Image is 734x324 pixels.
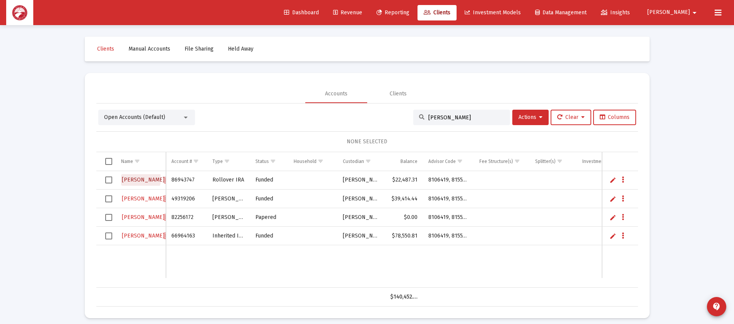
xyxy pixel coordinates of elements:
span: Show filter options for column 'Status' [270,158,276,164]
span: Held Away [228,46,253,52]
td: $78,550.81 [385,227,423,245]
div: Funded [255,176,283,184]
input: Search [428,114,504,121]
a: [PERSON_NAME][PERSON_NAME] [121,193,208,205]
div: NONE SELECTED [103,138,632,146]
div: Investment Model [582,158,619,165]
button: [PERSON_NAME] [638,5,708,20]
a: Data Management [529,5,593,20]
td: Column Name [116,152,166,171]
button: Columns [593,110,636,125]
td: [PERSON_NAME] [337,208,385,227]
div: Select row [105,214,112,221]
span: Show filter options for column 'Type' [224,158,230,164]
td: [PERSON_NAME] [207,190,250,208]
div: Fee Structure(s) [479,158,513,165]
span: Investment Models [465,9,521,16]
td: $22,487.31 [385,171,423,190]
a: Revenue [327,5,368,20]
span: Open Accounts (Default) [104,114,165,120]
td: [PERSON_NAME] [207,208,250,227]
td: [PERSON_NAME] [337,190,385,208]
td: 66964163 [166,227,207,245]
span: [PERSON_NAME] [164,232,207,239]
span: Show filter options for column 'Splitter(s)' [557,158,563,164]
div: Select row [105,195,112,202]
td: 8106419, 8155186 [423,190,474,208]
a: [PERSON_NAME][PERSON_NAME] [121,212,208,223]
a: [PERSON_NAME][PERSON_NAME] [121,230,208,242]
span: Reporting [376,9,409,16]
span: [PERSON_NAME] [122,232,207,239]
div: Funded [255,195,283,203]
a: Reporting [370,5,416,20]
span: Clients [97,46,114,52]
div: Name [121,158,133,165]
a: Insights [595,5,636,20]
td: Column Household [288,152,338,171]
span: File Sharing [185,46,214,52]
div: Custodian [343,158,364,165]
td: Column Splitter(s) [530,152,577,171]
td: Rollover IRA [207,171,250,190]
span: [PERSON_NAME] [164,214,207,221]
a: Edit [609,214,616,221]
td: [PERSON_NAME] [337,171,385,190]
button: Clear [551,110,591,125]
a: [PERSON_NAME][PERSON_NAME] [121,174,208,186]
div: Balance [400,158,417,165]
span: Show filter options for column 'Advisor Code' [457,158,463,164]
td: Column Status [250,152,288,171]
mat-icon: contact_support [712,302,721,311]
div: Splitter(s) [535,158,556,165]
div: Account # [171,158,192,165]
div: Clients [390,90,407,98]
td: 49319206 [166,190,207,208]
span: [PERSON_NAME] [647,9,690,16]
span: Data Management [535,9,587,16]
td: Column Type [207,152,250,171]
div: Household [294,158,317,165]
a: Edit [609,232,616,239]
div: Type [212,158,223,165]
img: Dashboard [12,5,27,20]
td: Column Account # [166,152,207,171]
div: Status [255,158,269,165]
td: 86943747 [166,171,207,190]
a: File Sharing [178,41,220,57]
div: Select row [105,176,112,183]
td: 82256172 [166,208,207,227]
span: [PERSON_NAME] [164,195,207,202]
span: [PERSON_NAME] [122,195,207,202]
a: Dashboard [278,5,325,20]
span: [PERSON_NAME] [122,214,207,221]
span: [PERSON_NAME] [164,177,207,183]
a: Held Away [222,41,260,57]
td: Column Custodian [337,152,385,171]
span: [PERSON_NAME] [122,176,207,183]
span: Actions [518,114,542,120]
td: $39,414.44 [385,190,423,208]
a: Edit [609,176,616,183]
div: Select all [105,158,112,165]
a: Clients [91,41,120,57]
td: Column Balance [385,152,423,171]
span: Clear [557,114,585,120]
div: Funded [255,232,283,240]
td: Column Investment Model [577,152,638,171]
span: Dashboard [284,9,319,16]
td: 8106419, 8155186 [423,171,474,190]
mat-icon: arrow_drop_down [690,5,699,20]
span: Insights [601,9,630,16]
span: Revenue [333,9,362,16]
div: Select row [105,232,112,239]
div: Accounts [325,90,347,98]
span: Show filter options for column 'Name' [134,158,140,164]
div: Data grid [96,152,638,307]
a: Clients [417,5,457,20]
div: $140,452.56 [390,293,417,301]
span: Show filter options for column 'Household' [318,158,323,164]
span: Columns [600,114,630,120]
span: Show filter options for column 'Account #' [193,158,199,164]
span: Manual Accounts [128,46,170,52]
